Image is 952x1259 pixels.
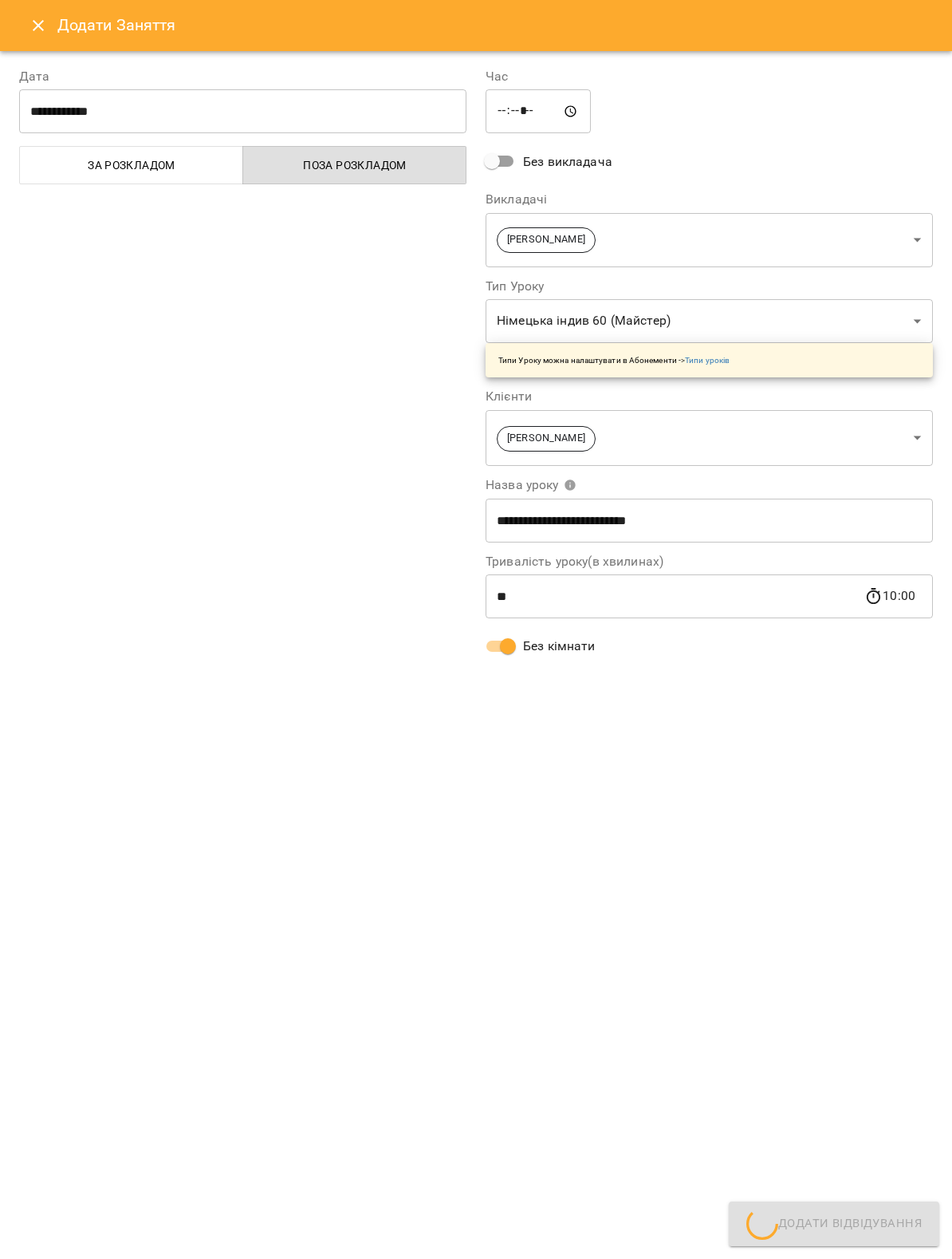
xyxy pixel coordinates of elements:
[498,431,595,446] span: [PERSON_NAME]
[498,232,595,247] span: [PERSON_NAME]
[30,156,234,175] span: За розкладом
[486,555,933,568] label: Тривалість уроку(в хвилинах)
[685,356,730,365] a: Типи уроків
[564,479,576,491] svg: Вкажіть назву уроку або виберіть клієнтів
[498,354,730,366] p: Типи Уроку можна налаштувати в Абонементи ->
[19,70,466,83] label: Дата
[486,390,933,403] label: Клієнти
[486,70,933,83] label: Час
[523,152,612,172] span: Без викладача
[19,146,243,184] button: За розкладом
[486,479,576,491] span: Назва уроку
[486,193,933,206] label: Викладачі
[57,13,933,37] h6: Додати Заняття
[19,6,57,45] button: Close
[486,280,933,293] label: Тип Уроку
[486,409,933,466] div: [PERSON_NAME]
[523,637,596,656] span: Без кімнати
[242,146,466,184] button: Поза розкладом
[486,299,933,344] div: Німецька індив 60 (Майстер)
[253,156,457,175] span: Поза розкладом
[486,212,933,267] div: [PERSON_NAME]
